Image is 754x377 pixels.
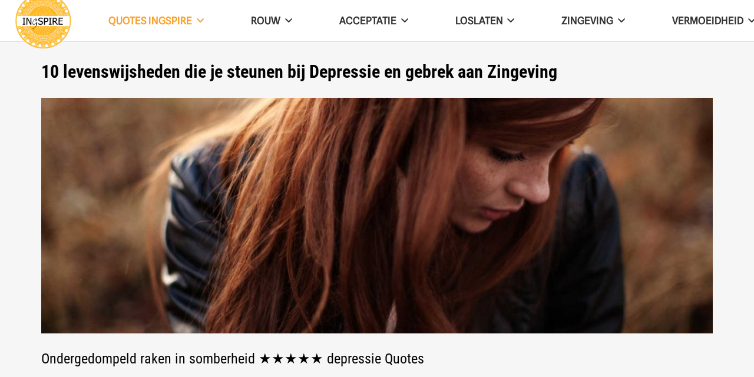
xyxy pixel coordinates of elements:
[108,15,192,27] span: QUOTES INGSPIRE
[227,6,316,36] a: ROUW
[432,6,538,36] a: Loslaten
[251,15,280,27] span: ROUW
[672,15,743,27] span: VERMOEIDHEID
[41,98,713,334] img: Woorden die kracht geven bij depressie
[41,98,713,368] h2: Ondergedompeld raken in somberheid ★★★★★ depressie Quotes
[538,6,649,36] a: Zingeving
[561,15,613,27] span: Zingeving
[85,6,227,36] a: QUOTES INGSPIRE
[316,6,432,36] a: Acceptatie
[455,15,503,27] span: Loslaten
[41,61,713,82] h1: 10 levenswijsheden die je steunen bij Depressie en gebrek aan Zingeving
[339,15,396,27] span: Acceptatie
